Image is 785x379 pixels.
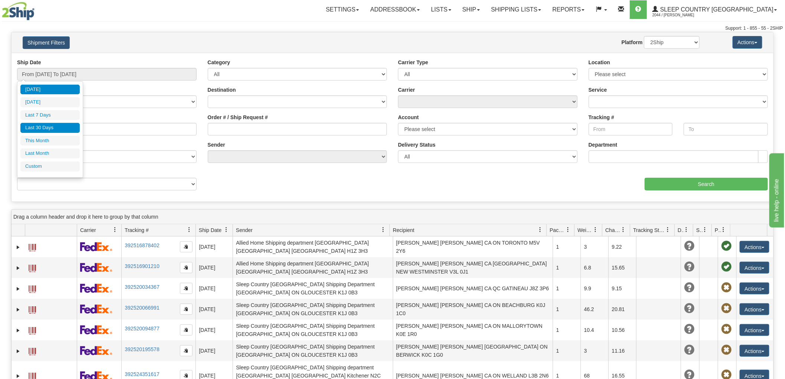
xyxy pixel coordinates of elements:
[581,299,608,320] td: 46.2
[393,226,414,234] span: Recipient
[715,226,721,234] span: Pickup Status
[398,86,415,94] label: Carrier
[233,340,393,361] td: Sleep Country [GEOGRAPHIC_DATA] Shipping Department [GEOGRAPHIC_DATA] ON GLOUCESTER K1J 0B3
[393,278,553,299] td: [PERSON_NAME] [PERSON_NAME] CA QC GATINEAU J8Z 3P6
[233,320,393,340] td: Sleep Country [GEOGRAPHIC_DATA] Shipping Department [GEOGRAPHIC_DATA] ON GLOUCESTER K1J 0B3
[684,345,694,355] span: Unknown
[14,264,22,272] a: Expand
[12,210,773,224] div: grid grouping header
[393,236,553,257] td: [PERSON_NAME] [PERSON_NAME] CA ON TORONTO M5V 2Y6
[14,306,22,313] a: Expand
[645,178,768,190] input: Search
[125,326,159,331] a: 392520094877
[740,241,769,253] button: Actions
[589,114,614,121] label: Tracking #
[125,305,159,311] a: 392520066991
[80,304,112,314] img: 2 - FedEx Express®
[589,86,607,94] label: Service
[662,223,674,236] a: Tracking Status filter column settings
[80,325,112,334] img: 2 - FedEx Express®
[220,223,233,236] a: Ship Date filter column settings
[740,262,769,274] button: Actions
[80,242,112,251] img: 2 - FedEx Express®
[534,223,546,236] a: Recipient filter column settings
[684,324,694,334] span: Unknown
[589,141,618,148] label: Department
[605,226,621,234] span: Charge
[180,324,193,336] button: Copy to clipboard
[678,226,684,234] span: Delivery Status
[20,110,80,120] li: Last 7 Days
[393,340,553,361] td: [PERSON_NAME] [PERSON_NAME] [GEOGRAPHIC_DATA] ON BERWICK K0C 1G0
[320,0,365,19] a: Settings
[180,241,193,252] button: Copy to clipboard
[608,278,636,299] td: 9.15
[684,262,694,272] span: Unknown
[553,236,581,257] td: 1
[233,278,393,299] td: Sleep Country [GEOGRAPHIC_DATA] Shipping Department [GEOGRAPHIC_DATA] ON GLOUCESTER K1J 0B3
[721,303,732,314] span: Pickup Not Assigned
[20,148,80,159] li: Last Month
[740,282,769,294] button: Actions
[589,223,602,236] a: Weight filter column settings
[17,59,41,66] label: Ship Date
[180,345,193,356] button: Copy to clipboard
[768,151,784,227] iframe: chat widget
[208,59,230,66] label: Category
[2,2,35,20] img: logo2044.jpg
[696,226,703,234] span: Shipment Issues
[581,236,608,257] td: 3
[553,278,581,299] td: 1
[581,340,608,361] td: 3
[653,12,708,19] span: 2044 / [PERSON_NAME]
[721,262,732,272] span: Pickup Successfully created
[393,299,553,320] td: [PERSON_NAME] [PERSON_NAME] CA ON BEACHBURG K0J 1C0
[608,236,636,257] td: 9.22
[680,223,693,236] a: Delivery Status filter column settings
[125,346,159,352] a: 392520195578
[717,223,730,236] a: Pickup Status filter column settings
[684,303,694,314] span: Unknown
[80,226,96,234] span: Carrier
[553,257,581,278] td: 1
[721,241,732,251] span: Pickup Successfully created
[581,257,608,278] td: 6.8
[740,324,769,336] button: Actions
[14,285,22,293] a: Expand
[553,340,581,361] td: 1
[180,304,193,315] button: Copy to clipboard
[684,282,694,293] span: Unknown
[617,223,630,236] a: Charge filter column settings
[684,123,768,135] input: To
[125,371,159,377] a: 392524351617
[393,257,553,278] td: [PERSON_NAME] [PERSON_NAME] CA [GEOGRAPHIC_DATA] NEW WESTMINSTER V3L 0J1
[14,244,22,251] a: Expand
[486,0,547,19] a: Shipping lists
[647,0,783,19] a: Sleep Country [GEOGRAPHIC_DATA] 2044 / [PERSON_NAME]
[236,226,253,234] span: Sender
[733,36,762,49] button: Actions
[125,242,159,248] a: 392516878402
[20,123,80,133] li: Last 30 Days
[589,59,610,66] label: Location
[398,141,436,148] label: Delivery Status
[196,236,233,257] td: [DATE]
[196,257,233,278] td: [DATE]
[393,320,553,340] td: [PERSON_NAME] [PERSON_NAME] CA ON MALLORYTOWN K0E 1R0
[23,36,70,49] button: Shipment Filters
[14,327,22,334] a: Expand
[14,347,22,355] a: Expand
[29,303,36,315] a: Label
[684,241,694,251] span: Unknown
[622,39,643,46] label: Platform
[740,345,769,357] button: Actions
[608,320,636,340] td: 10.56
[29,241,36,252] a: Label
[581,278,608,299] td: 9.9
[29,344,36,356] a: Label
[553,299,581,320] td: 1
[608,299,636,320] td: 20.81
[426,0,457,19] a: Lists
[80,346,112,355] img: 2 - FedEx Express®
[740,303,769,315] button: Actions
